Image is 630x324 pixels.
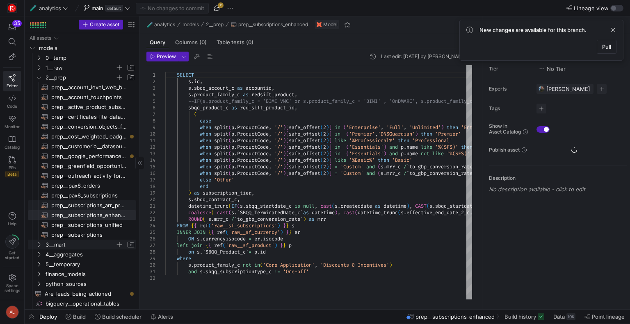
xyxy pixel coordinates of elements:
span: finance_models [46,270,135,279]
a: Spacesettings [3,270,21,297]
button: prep__subscriptions_enhanced [229,20,310,29]
span: . [191,91,194,98]
div: Press SPACE to select this row. [28,151,136,161]
span: , [269,137,272,144]
a: prep__account_touchpoints​​​​​​​​​​ [28,92,136,102]
span: New changes are available for this branch. [479,27,587,33]
span: split [214,124,228,131]
span: default [105,5,123,11]
div: Press SPACE to select this row. [28,102,136,112]
span: Build [73,313,86,320]
a: bigquery__operational_tables​​​​​​​​ [28,299,136,308]
span: Are_leads_being_actioned​​​​​​​​​​ [45,289,127,299]
span: , [269,124,272,131]
span: , [200,78,203,85]
a: Are_leads_being_actioned​​​​​​​​​​ [28,289,136,299]
div: 3 [146,85,155,91]
span: 'Professional' [412,137,452,144]
span: . [234,137,237,144]
span: Publish asset [489,147,520,153]
div: Press SPACE to select this row. [28,112,136,122]
span: . [234,124,237,131]
button: Build [62,310,89,324]
span: prep__conversion_objects_for_visualisations_compatibility​​​​​​​​​​ [51,122,127,131]
button: 🧪analytics [28,3,71,14]
span: and [389,150,398,157]
div: Press SPACE to select this row. [28,73,136,82]
span: PRs [9,165,16,170]
span: 'Full' [386,124,404,131]
span: when [200,157,211,163]
a: prep__subscriptions_arr_processing​​​​​​​​​​ [28,200,136,210]
span: split [214,137,228,144]
div: Press SPACE to select this row. [28,63,136,73]
span: in [335,150,340,157]
span: 'Enterprise' [461,124,495,131]
span: name [406,144,418,150]
span: ( [346,144,349,150]
div: Press SPACE to select this row. [28,131,136,141]
span: '/' [274,150,283,157]
span: , [294,91,297,98]
span: Columns [175,40,207,45]
span: 1__raw [46,63,115,73]
a: Editor [3,71,21,91]
span: case [200,118,211,124]
button: Point lineage [581,310,628,324]
button: Build history [501,310,548,324]
span: when [200,124,211,131]
span: prep__certificates_lite_data_with_account_info​​​​​​​​​​ [51,112,127,122]
span: ) [283,150,286,157]
span: p [401,150,404,157]
button: 🧪analytics [145,20,177,29]
span: safe_offset [289,137,320,144]
span: Space settings [5,283,20,293]
span: p [231,124,234,131]
div: AL [6,306,19,319]
span: split [214,157,228,163]
span: Query [150,40,165,45]
button: 35 [3,20,21,34]
span: in [335,124,340,131]
button: Alerts [147,310,177,324]
span: when [200,137,211,144]
span: accountid [246,85,272,91]
span: Tags [489,106,530,111]
span: prep__subscriptions_arr_processing​​​​​​​​​​ [51,201,127,210]
div: Press SPACE to select this row. [28,122,136,131]
button: AL [3,304,21,321]
span: then [421,131,432,137]
span: , [269,150,272,157]
span: [ [286,150,289,157]
a: prep__subscriptions_enhanced​​​​​​​​​​ [28,210,136,220]
span: . [234,150,237,157]
span: safe_offset [289,150,320,157]
span: name [406,150,418,157]
span: prep__subscriptions_enhanced [238,22,308,27]
span: ( [346,150,349,157]
span: . [191,85,194,91]
img: undefined [317,22,322,27]
button: Data10K [550,310,579,324]
span: . [404,150,406,157]
img: No tier [539,66,545,72]
div: 6 [146,104,155,111]
div: 1 [146,72,155,78]
span: Preview [157,54,176,59]
span: --IF(s.product_family_c = 'BIMI VMC' or s.product_ [188,98,332,104]
span: ] [329,137,332,144]
span: , [381,124,383,131]
span: , [272,85,274,91]
span: python_sources [46,279,135,289]
span: ( [343,124,346,131]
span: prep__active_product_subscriptions​​​​​​​​​​ [51,102,127,112]
span: bigquery__operational_tables​​​​​​​​ [46,299,135,308]
span: Model [323,22,338,27]
a: prep__subscriptions_unified​​​​​​​​​​ [28,220,136,230]
span: 2 [323,144,326,150]
span: id [194,78,200,85]
span: 2 [323,137,326,144]
span: safe_offset [289,124,320,131]
span: '/' [274,131,283,137]
button: maindefault [82,3,132,14]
